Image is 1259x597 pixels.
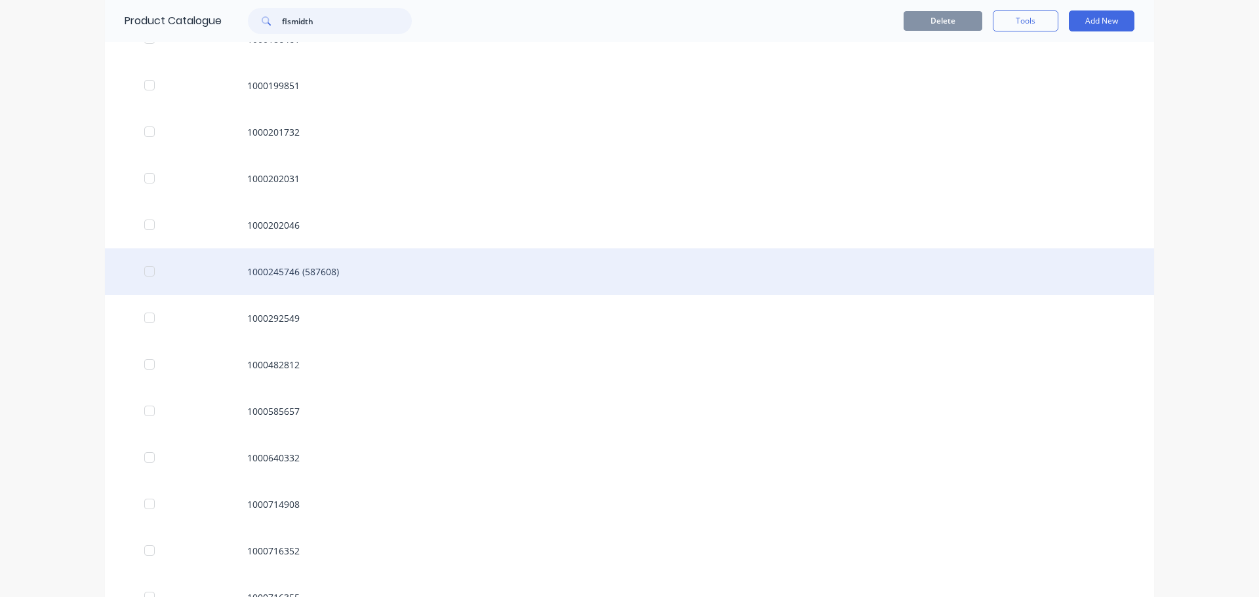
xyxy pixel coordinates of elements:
[105,248,1154,295] div: 1000245746 (587608)
[904,11,982,31] button: Delete
[1069,10,1134,31] button: Add New
[105,434,1154,481] div: 1000640332
[105,388,1154,434] div: 1000585657
[105,62,1154,109] div: 1000199851
[105,295,1154,341] div: 1000292549
[993,10,1058,31] button: Tools
[105,202,1154,248] div: 1000202046
[282,8,412,34] input: Search...
[105,528,1154,574] div: 1000716352
[105,481,1154,528] div: 1000714908
[105,155,1154,202] div: 1000202031
[105,341,1154,388] div: 1000482812
[105,109,1154,155] div: 1000201732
